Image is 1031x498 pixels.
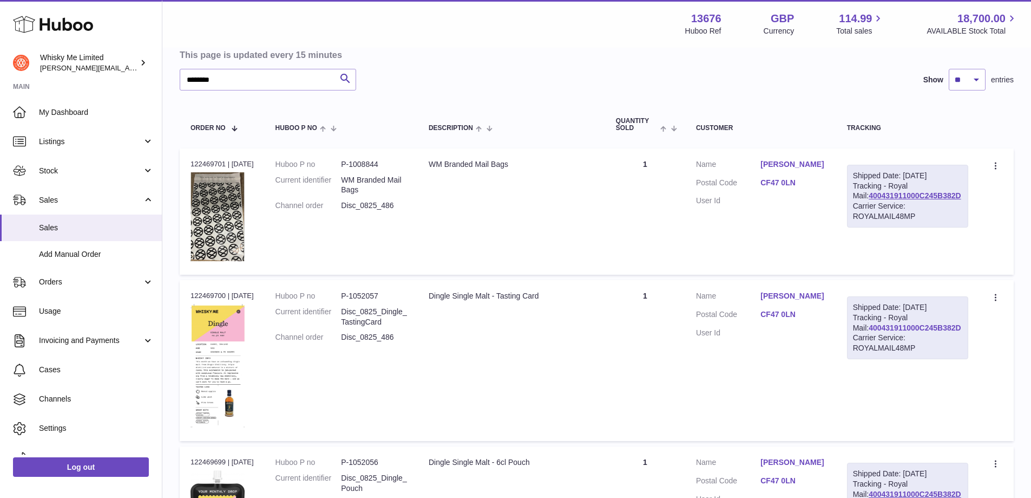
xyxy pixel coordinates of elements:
[191,125,226,132] span: Order No
[771,11,794,26] strong: GBP
[696,328,760,338] dt: User Id
[191,304,245,428] img: 1752740722.png
[853,201,962,222] div: Carrier Service: ROYALMAIL48MP
[927,11,1018,36] a: 18,700.00 AVAILABLE Stock Total
[275,473,342,494] dt: Current identifier
[853,302,962,313] div: Shipped Date: [DATE]
[853,469,962,479] div: Shipped Date: [DATE]
[927,26,1018,36] span: AVAILABLE Stock Total
[847,296,968,359] div: Tracking - Royal Mail:
[39,423,154,434] span: Settings
[275,457,342,468] dt: Huboo P no
[760,476,825,486] a: CF47 0LN
[341,175,407,196] dd: WM Branded Mail Bags
[341,457,407,468] dd: P-1052056
[696,476,760,489] dt: Postal Code
[40,63,217,72] span: [PERSON_NAME][EMAIL_ADDRESS][DOMAIN_NAME]
[191,172,245,261] img: 1725358317.png
[605,280,685,441] td: 1
[13,55,29,71] img: frances@whiskyshop.com
[760,291,825,301] a: [PERSON_NAME]
[429,159,594,170] div: WM Branded Mail Bags
[180,49,1011,61] h3: This page is updated every 15 minutes
[696,457,760,470] dt: Name
[429,457,594,468] div: Dingle Single Malt - 6cl Pouch
[839,11,872,26] span: 114.99
[957,11,1006,26] span: 18,700.00
[191,291,254,301] div: 122469700 | [DATE]
[847,125,968,132] div: Tracking
[191,457,254,467] div: 122469699 | [DATE]
[39,452,154,463] span: Returns
[696,159,760,172] dt: Name
[429,291,594,301] div: Dingle Single Malt - Tasting Card
[39,195,142,205] span: Sales
[696,178,760,191] dt: Postal Code
[39,223,154,233] span: Sales
[605,148,685,275] td: 1
[275,175,342,196] dt: Current identifier
[760,178,825,188] a: CF47 0LN
[39,306,154,316] span: Usage
[39,394,154,404] span: Channels
[39,335,142,346] span: Invoicing and Payments
[275,201,342,211] dt: Channel order
[39,249,154,260] span: Add Manual Order
[696,309,760,322] dt: Postal Code
[275,307,342,327] dt: Current identifier
[691,11,721,26] strong: 13676
[341,201,407,211] dd: Disc_0825_486
[275,159,342,170] dt: Huboo P no
[341,473,407,494] dd: Disc_0825_Dingle_Pouch
[429,125,473,132] span: Description
[341,291,407,301] dd: P-1052057
[760,159,825,170] a: [PERSON_NAME]
[685,26,721,36] div: Huboo Ref
[616,118,658,132] span: Quantity Sold
[275,125,317,132] span: Huboo P no
[991,75,1014,85] span: entries
[853,333,962,353] div: Carrier Service: ROYALMAIL48MP
[853,171,962,181] div: Shipped Date: [DATE]
[341,307,407,327] dd: Disc_0825_Dingle_TastingCard
[341,159,407,170] dd: P-1008844
[760,457,825,468] a: [PERSON_NAME]
[341,332,407,342] dd: Disc_0825_486
[191,159,254,169] div: 122469701 | [DATE]
[764,26,794,36] div: Currency
[275,291,342,301] dt: Huboo P no
[39,107,154,118] span: My Dashboard
[923,75,943,85] label: Show
[696,196,760,206] dt: User Id
[847,165,968,228] div: Tracking - Royal Mail:
[275,332,342,342] dt: Channel order
[696,125,825,132] div: Customer
[39,365,154,375] span: Cases
[39,137,142,147] span: Listings
[39,277,142,287] span: Orders
[760,309,825,320] a: CF47 0LN
[836,26,884,36] span: Total sales
[40,53,137,73] div: Whisky Me Limited
[696,291,760,304] dt: Name
[39,166,142,176] span: Stock
[869,191,961,200] a: 400431911000C245B382D
[869,324,961,332] a: 400431911000C245B382D
[836,11,884,36] a: 114.99 Total sales
[13,457,149,477] a: Log out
